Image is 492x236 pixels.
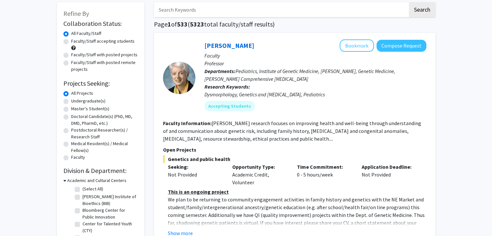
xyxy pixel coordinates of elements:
[204,83,250,90] b: Research Keywords:
[168,163,223,171] p: Seeking:
[292,163,357,186] div: 0 - 5 hours/week
[82,193,136,207] label: [PERSON_NAME] Institute of Bioethics (BIB)
[340,39,374,52] button: Add Joann Bodurtha to Bookmarks
[71,98,105,104] label: Undergraduate(s)
[177,20,188,28] span: 533
[163,120,212,126] b: Faculty Information:
[163,146,426,154] p: Open Projects
[67,177,126,184] h3: Academic and Cultural Centers
[63,9,89,17] span: Refine By
[168,188,229,195] u: This is an ongoing project
[204,52,426,59] p: Faculty
[168,20,171,28] span: 1
[5,207,27,231] iframe: Chat
[204,41,254,49] a: [PERSON_NAME]
[82,186,103,192] label: (Select All)
[71,154,85,161] label: Faculty
[71,59,138,73] label: Faculty/Staff with posted remote projects
[71,105,109,112] label: Master's Student(s)
[71,127,138,140] label: Postdoctoral Researcher(s) / Research Staff
[204,91,426,98] div: Dysmorphology, Genetics and [MEDICAL_DATA], Pediatrics
[204,68,395,82] span: Pediatrics, Institute of Genetic Medicine, [PERSON_NAME], Genetic Medicine, [PERSON_NAME] Compreh...
[168,171,223,178] div: Not Provided
[71,90,93,97] label: All Projects
[82,220,136,234] label: Center for Talented Youth (CTY)
[204,59,426,67] p: Professor
[232,163,287,171] p: Opportunity Type:
[71,51,137,58] label: Faculty/Staff with posted projects
[204,101,255,111] mat-chip: Accepting Students
[409,2,435,17] button: Search
[163,155,426,163] span: Genetics and public health
[163,120,421,142] fg-read-more: [PERSON_NAME] research focuses on improving health and well-being through understanding of and co...
[63,20,138,27] h2: Collaboration Status:
[204,68,235,74] b: Departments:
[362,163,417,171] p: Application Deadline:
[377,40,426,52] button: Compose Request to Joann Bodurtha
[63,80,138,87] h2: Projects Seeking:
[63,167,138,175] h2: Division & Department:
[297,163,352,171] p: Time Commitment:
[71,140,138,154] label: Medical Resident(s) / Medical Fellow(s)
[357,163,421,186] div: Not Provided
[71,113,138,127] label: Doctoral Candidate(s) (PhD, MD, DMD, PharmD, etc.)
[71,38,135,45] label: Faculty/Staff accepting students
[154,2,408,17] input: Search Keywords
[154,20,435,28] h1: Page of ( total faculty/staff results)
[71,30,101,37] label: All Faculty/Staff
[190,20,204,28] span: 5323
[227,163,292,186] div: Academic Credit, Volunteer
[82,207,136,220] label: Bloomberg Center for Public Innovation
